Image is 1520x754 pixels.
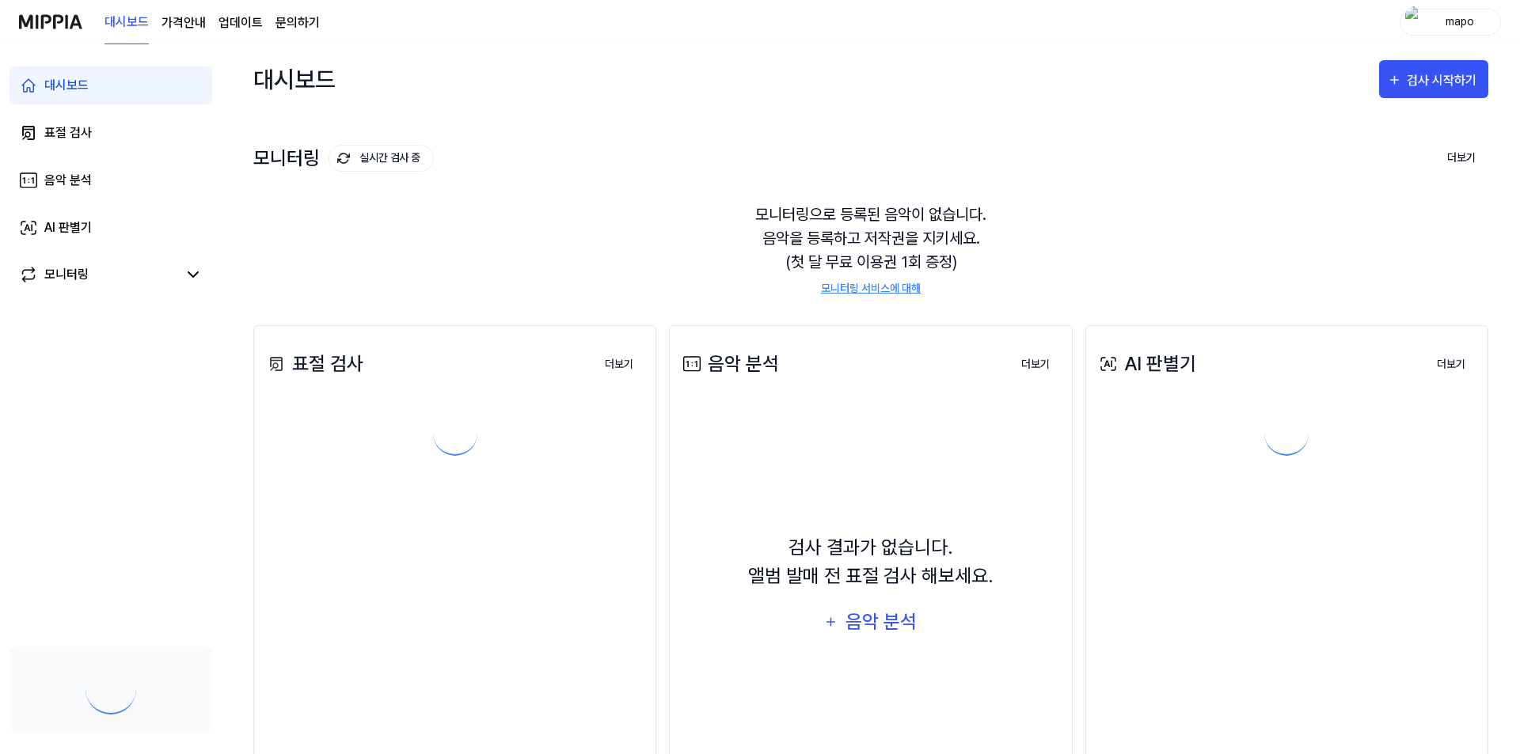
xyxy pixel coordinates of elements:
[9,209,212,247] a: AI 판별기
[104,1,149,44] a: 대시보드
[337,152,350,165] img: monitoring Icon
[814,603,928,641] button: 음악 분석
[1429,13,1491,30] div: mapo
[253,184,1488,316] div: 모니터링으로 등록된 음악이 없습니다. 음악을 등록하고 저작권을 지키세요. (첫 달 무료 이용권 1회 증정)
[1424,349,1478,381] button: 더보기
[592,349,646,381] button: 더보기
[1407,70,1480,91] div: 검사 시작하기
[329,145,434,172] button: 실시간 검사 중
[44,123,92,142] div: 표절 검사
[1434,142,1488,175] button: 더보기
[161,13,206,32] a: 가격안내
[44,218,92,237] div: AI 판별기
[748,533,994,590] div: 검사 결과가 없습니다. 앨범 발매 전 표절 검사 해보세요.
[253,60,336,98] div: 대시보드
[44,76,89,95] div: 대시보드
[44,265,89,284] div: 모니터링
[1405,6,1424,38] img: profile
[843,607,918,637] div: 음악 분석
[1379,60,1488,98] button: 검사 시작하기
[679,350,779,378] div: 음악 분석
[592,347,646,381] a: 더보기
[9,161,212,199] a: 음악 분석
[1009,347,1062,381] a: 더보기
[264,350,363,378] div: 표절 검사
[821,280,921,297] a: 모니터링 서비스에 대해
[1096,350,1196,378] div: AI 판별기
[1424,347,1478,381] a: 더보기
[9,114,212,152] a: 표절 검사
[275,13,320,32] a: 문의하기
[19,265,177,284] a: 모니터링
[253,145,434,172] div: 모니터링
[218,13,263,32] a: 업데이트
[1009,349,1062,381] button: 더보기
[1400,9,1501,36] button: profilemapo
[9,66,212,104] a: 대시보드
[44,171,92,190] div: 음악 분석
